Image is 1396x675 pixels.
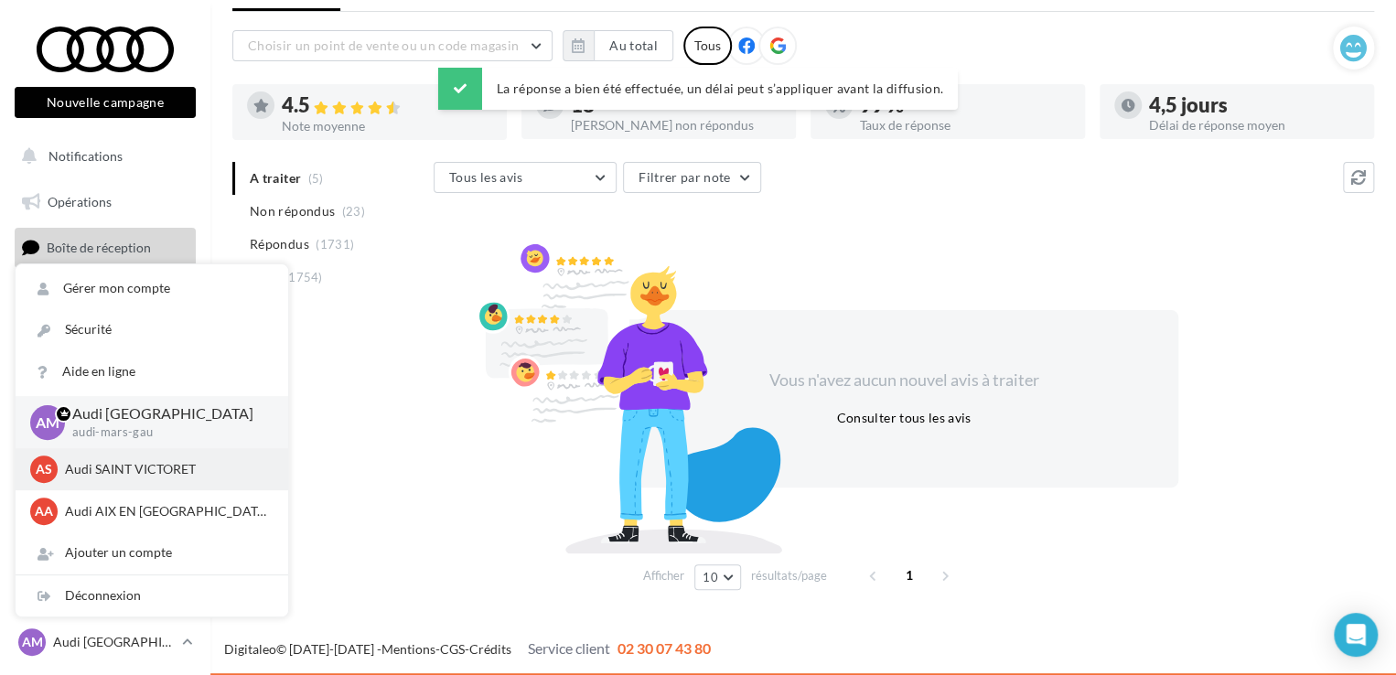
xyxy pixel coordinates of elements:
div: [PERSON_NAME] non répondus [571,119,781,132]
p: Audi [GEOGRAPHIC_DATA] [72,403,259,424]
a: Aide en ligne [16,351,288,392]
div: Délai de réponse moyen [1149,119,1359,132]
button: Filtrer par note [623,162,761,193]
div: 4,5 jours [1149,95,1359,115]
p: Audi SAINT VICTORET [65,460,266,478]
div: Note moyenne [282,120,492,133]
div: Ajouter un compte [16,532,288,573]
a: Crédits [469,641,511,657]
p: Audi AIX EN [GEOGRAPHIC_DATA] [65,502,266,520]
span: Répondus [250,235,309,253]
span: Afficher [643,567,684,584]
span: Service client [528,639,610,657]
a: Visibilité en ligne [11,275,199,314]
span: 1 [895,561,924,590]
a: AM Audi [GEOGRAPHIC_DATA] [15,625,196,659]
span: (23) [342,204,365,219]
button: Au total [594,30,673,61]
span: Notifications [48,148,123,164]
a: Opérations [11,183,199,221]
span: 02 30 07 43 80 [617,639,711,657]
button: Consulter tous les avis [829,407,978,429]
p: audi-mars-gau [72,424,259,441]
span: © [DATE]-[DATE] - - - [224,641,711,657]
button: Tous les avis [434,162,617,193]
span: AS [36,460,52,478]
button: Notifications [11,137,192,176]
span: Boîte de réception [47,240,151,255]
span: AM [22,633,43,651]
a: Sécurité [16,309,288,350]
div: Open Intercom Messenger [1334,613,1378,657]
button: Au total [563,30,673,61]
span: 10 [703,570,718,584]
div: Déconnexion [16,575,288,616]
button: 10 [694,564,741,590]
button: Choisir un point de vente ou un code magasin [232,30,553,61]
div: La réponse a bien été effectuée, un délai peut s’appliquer avant la diffusion. [438,68,958,110]
span: Non répondus [250,202,335,220]
a: Médiathèque [11,366,199,404]
div: 4.5 [282,95,492,116]
span: (1731) [316,237,354,252]
div: Vous n'avez aucun nouvel avis à traiter [746,369,1061,392]
a: Boîte de réception [11,228,199,267]
a: CGS [440,641,465,657]
span: AM [36,412,59,433]
span: résultats/page [751,567,827,584]
span: Choisir un point de vente ou un code magasin [248,37,519,53]
div: Taux de réponse [860,119,1070,132]
a: Campagnes [11,321,199,359]
a: Mentions [381,641,435,657]
span: AA [35,502,53,520]
a: Gérer mon compte [16,268,288,309]
div: Tous [683,27,732,65]
a: PLV et print personnalisable [11,412,199,466]
div: 99 % [860,95,1070,115]
button: Nouvelle campagne [15,87,196,118]
span: Opérations [48,194,112,209]
span: Tous les avis [449,169,523,185]
a: Digitaleo [224,641,276,657]
p: Audi [GEOGRAPHIC_DATA] [53,633,175,651]
span: (1754) [285,270,323,284]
